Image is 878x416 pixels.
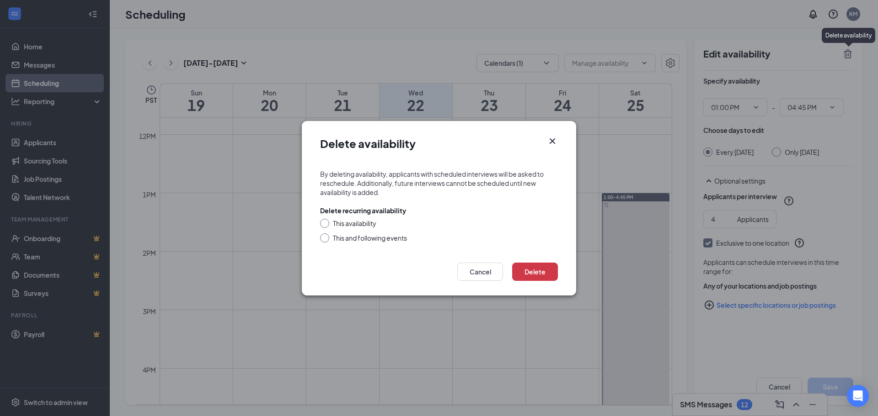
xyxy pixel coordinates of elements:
svg: Cross [547,136,558,147]
div: This and following events [333,233,407,242]
div: Delete availability [822,28,875,43]
div: By deleting availability, applicants with scheduled interviews will be asked to reschedule. Addit... [320,169,558,197]
h1: Delete availability [320,136,416,151]
button: Close [547,136,558,147]
div: Open Intercom Messenger [847,385,869,407]
div: Delete recurring availability [320,206,406,215]
div: This availability [333,219,376,228]
button: Delete [512,263,558,281]
button: Cancel [457,263,503,281]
